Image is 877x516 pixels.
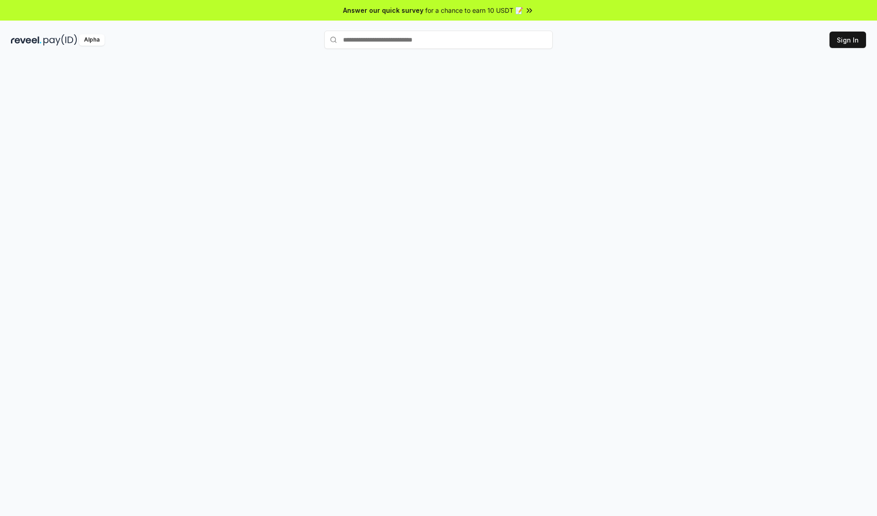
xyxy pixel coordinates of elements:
img: reveel_dark [11,34,42,46]
button: Sign In [829,32,866,48]
div: Alpha [79,34,105,46]
span: Answer our quick survey [343,5,423,15]
img: pay_id [43,34,77,46]
span: for a chance to earn 10 USDT 📝 [425,5,523,15]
